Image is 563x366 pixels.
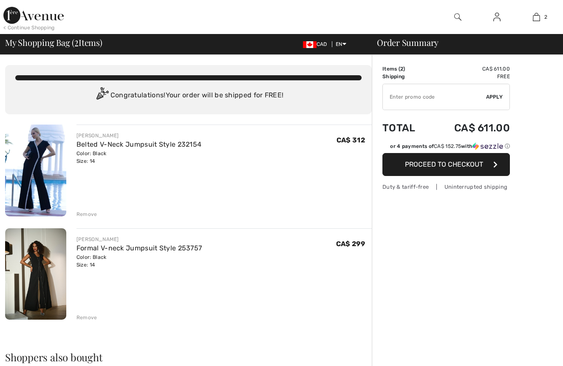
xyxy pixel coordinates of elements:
[405,160,483,168] span: Proceed to Checkout
[76,244,202,252] a: Formal V-neck Jumpsuit Style 253757
[382,113,430,142] td: Total
[430,65,510,73] td: CA$ 611.00
[336,41,346,47] span: EN
[76,253,202,269] div: Color: Black Size: 14
[383,84,486,110] input: Promo code
[382,183,510,191] div: Duty & tariff-free | Uninterrupted shipping
[533,12,540,22] img: My Bag
[493,12,501,22] img: My Info
[76,150,202,165] div: Color: Black Size: 14
[93,87,110,104] img: Congratulation2.svg
[76,235,202,243] div: [PERSON_NAME]
[5,352,372,362] h2: Shoppers also bought
[517,12,556,22] a: 2
[487,12,507,23] a: Sign In
[337,136,365,144] span: CA$ 312
[382,73,430,80] td: Shipping
[434,143,461,149] span: CA$ 152.75
[5,38,102,47] span: My Shopping Bag ( Items)
[5,228,66,320] img: Formal V-neck Jumpsuit Style 253757
[544,13,547,21] span: 2
[390,142,510,150] div: or 4 payments of with
[486,93,503,101] span: Apply
[76,132,202,139] div: [PERSON_NAME]
[3,7,64,24] img: 1ère Avenue
[382,153,510,176] button: Proceed to Checkout
[76,314,97,321] div: Remove
[454,12,461,22] img: search the website
[76,210,97,218] div: Remove
[336,240,365,248] span: CA$ 299
[5,125,66,216] img: Belted V-Neck Jumpsuit Style 232154
[303,41,331,47] span: CAD
[3,24,55,31] div: < Continue Shopping
[472,142,503,150] img: Sezzle
[382,65,430,73] td: Items ( )
[367,38,558,47] div: Order Summary
[303,41,317,48] img: Canadian Dollar
[400,66,403,72] span: 2
[76,140,202,148] a: Belted V-Neck Jumpsuit Style 232154
[382,142,510,153] div: or 4 payments ofCA$ 152.75withSezzle Click to learn more about Sezzle
[430,113,510,142] td: CA$ 611.00
[74,36,79,47] span: 2
[15,87,362,104] div: Congratulations! Your order will be shipped for FREE!
[430,73,510,80] td: Free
